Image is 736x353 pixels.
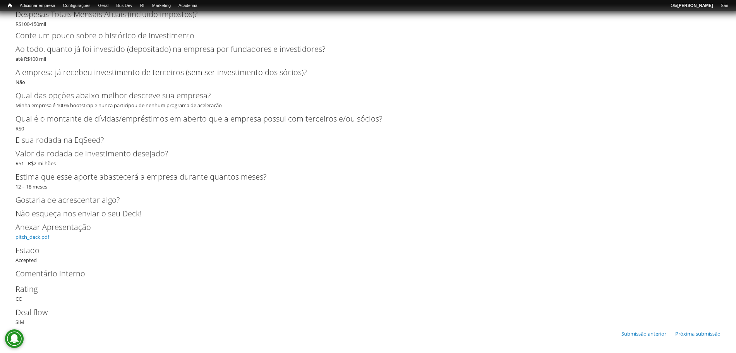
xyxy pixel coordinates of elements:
label: Ao todo, quanto já foi investido (depositado) na empresa por fundadores e investidores? [15,43,708,55]
label: Qual é o montante de dívidas/empréstimos em aberto que a empresa possui com terceiros e/ou sócios? [15,113,708,125]
a: Sair [717,2,732,10]
a: RI [136,2,148,10]
label: Deal flow [15,307,708,318]
div: Accepted [15,245,721,264]
div: R$0 [15,113,721,132]
label: Rating [15,283,708,295]
label: A empresa já recebeu investimento de terceiros (sem ser investimento dos sócios)? [15,67,708,78]
a: pitch_deck.pdf [15,233,49,240]
a: Adicionar empresa [16,2,59,10]
strong: [PERSON_NAME] [677,3,713,8]
label: Comentário interno [15,268,708,279]
div: SIM [15,307,721,326]
a: Bus Dev [112,2,136,10]
a: Academia [175,2,201,10]
div: Minha empresa é 100% bootstrap e nunca participou de nenhum programa de aceleração [15,90,721,109]
a: Submissão anterior [621,330,666,337]
div: 12 – 18 meses [15,171,721,190]
label: Qual das opções abaixo melhor descreve sua empresa? [15,90,708,101]
span: Início [8,3,12,8]
h2: Conte um pouco sobre o histórico de investimento [15,32,721,39]
h2: Não esqueça nos enviar o seu Deck! [15,210,721,218]
a: Próxima submissão [675,330,721,337]
a: Olá[PERSON_NAME] [667,2,717,10]
label: Estado [15,245,708,256]
div: até R$100 mil [15,43,721,63]
h2: E sua rodada na EqSeed? [15,136,721,144]
div: R$100-150mil [15,9,721,28]
label: Valor da rodada de investimento desejado? [15,148,708,159]
div: R$1 - R$2 milhões [15,148,721,167]
div: CC [15,283,721,303]
div: Não [15,67,721,86]
label: Anexar Apresentação [15,221,708,233]
label: Despesas Totais Mensais Atuais (incluido impostos)? [15,9,708,20]
label: Estima que esse aporte abastecerá a empresa durante quantos meses? [15,171,708,183]
a: Início [4,2,16,9]
a: Geral [94,2,112,10]
a: Configurações [59,2,94,10]
label: Gostaria de acrescentar algo? [15,194,708,206]
a: Marketing [148,2,175,10]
